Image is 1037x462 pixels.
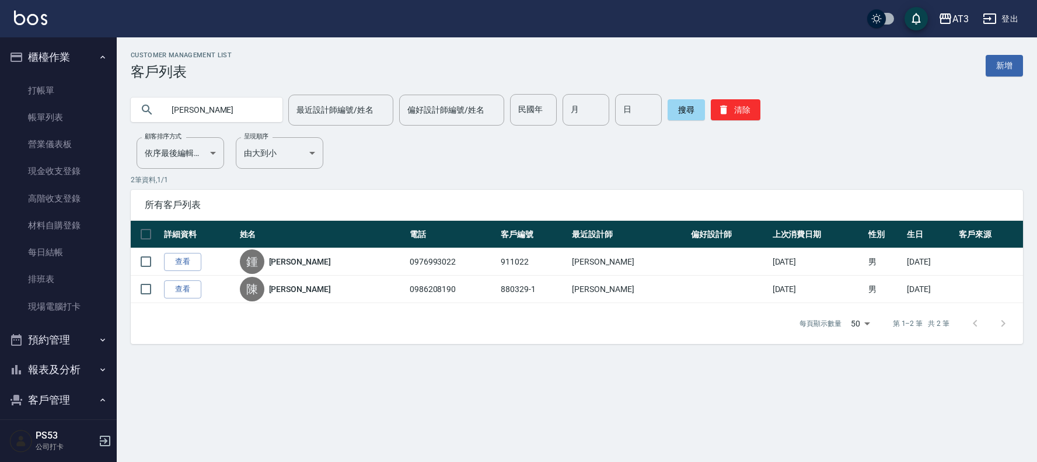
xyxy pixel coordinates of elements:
[36,430,95,442] h5: PS53
[145,132,181,141] label: 顧客排序方式
[137,137,224,169] div: 依序最後編輯時間
[668,99,705,120] button: 搜尋
[5,42,112,72] button: 櫃檯作業
[269,256,331,268] a: [PERSON_NAME]
[865,248,904,276] td: 男
[498,248,569,276] td: 911022
[904,221,956,248] th: 生日
[5,77,112,104] a: 打帳單
[9,429,33,453] img: Person
[240,277,264,301] div: 陳
[236,137,323,169] div: 由大到小
[5,158,112,185] a: 現金收支登錄
[269,283,331,295] a: [PERSON_NAME]
[865,276,904,303] td: 男
[163,94,273,126] input: 搜尋關鍵字
[893,318,949,329] p: 第 1–2 筆 共 2 筆
[14,11,47,25] img: Logo
[164,280,201,298] a: 查看
[5,385,112,415] button: 客戶管理
[5,355,112,385] button: 報表及分析
[161,221,237,248] th: 詳細資料
[688,221,770,248] th: 偏好設計師
[237,221,407,248] th: 姓名
[770,248,865,276] td: [DATE]
[407,221,498,248] th: 電話
[5,325,112,355] button: 預約管理
[5,293,112,320] a: 現場電腦打卡
[952,12,969,26] div: AT3
[904,248,956,276] td: [DATE]
[5,239,112,266] a: 每日結帳
[36,442,95,452] p: 公司打卡
[5,185,112,212] a: 高階收支登錄
[244,132,268,141] label: 呈現順序
[978,8,1023,30] button: 登出
[5,212,112,239] a: 材料自購登錄
[846,308,874,339] div: 50
[145,199,1009,211] span: 所有客戶列表
[407,276,498,303] td: 0986208190
[770,221,865,248] th: 上次消費日期
[5,104,112,131] a: 帳單列表
[986,55,1023,77] a: 新增
[569,276,688,303] td: [PERSON_NAME]
[5,266,112,293] a: 排班表
[934,7,973,31] button: AT3
[904,276,956,303] td: [DATE]
[498,276,569,303] td: 880329-1
[131,64,232,80] h3: 客戶列表
[131,175,1023,185] p: 2 筆資料, 1 / 1
[569,248,688,276] td: [PERSON_NAME]
[865,221,904,248] th: 性別
[5,131,112,158] a: 營業儀表板
[569,221,688,248] th: 最近設計師
[240,249,264,274] div: 鍾
[770,276,865,303] td: [DATE]
[164,253,201,271] a: 查看
[905,7,928,30] button: save
[498,221,569,248] th: 客戶編號
[799,318,842,329] p: 每頁顯示數量
[131,51,232,59] h2: Customer Management List
[407,248,498,276] td: 0976993022
[711,99,760,120] button: 清除
[956,221,1023,248] th: 客戶來源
